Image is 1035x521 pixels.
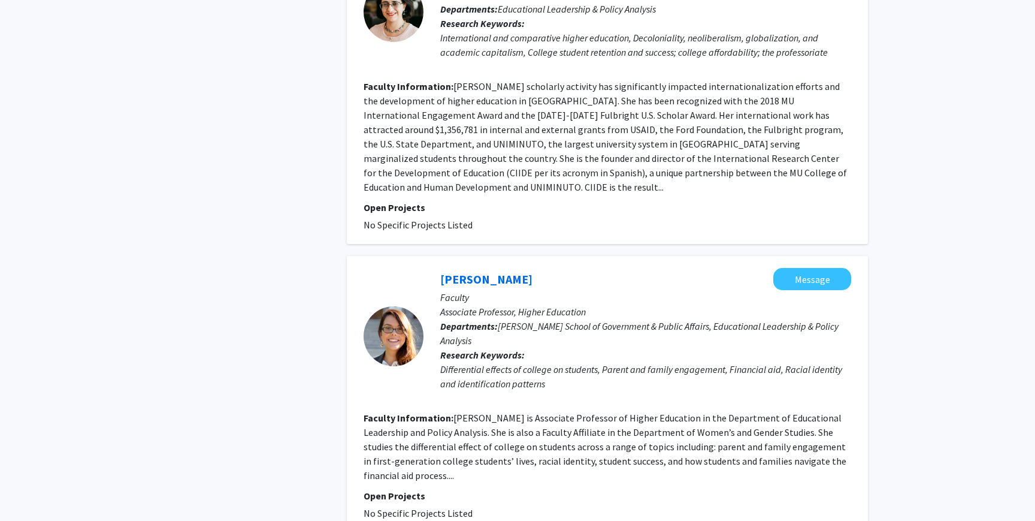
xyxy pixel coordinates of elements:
b: Research Keywords: [440,349,525,361]
div: International and comparative higher education, Decoloniality, neoliberalism, globalization, and ... [440,31,851,59]
b: Departments: [440,3,498,15]
b: Research Keywords: [440,17,525,29]
button: Message Casandra Harper [773,268,851,290]
span: No Specific Projects Listed [364,507,473,519]
fg-read-more: [PERSON_NAME] is Associate Professor of Higher Education in the Department of Educational Leaders... [364,412,846,481]
fg-read-more: [PERSON_NAME] scholarly activity has significantly impacted internationalization efforts and the ... [364,80,847,193]
span: No Specific Projects Listed [364,219,473,231]
span: Educational Leadership & Policy Analysis [498,3,656,15]
p: Open Projects [364,489,851,503]
p: Open Projects [364,200,851,215]
p: Faculty [440,290,851,305]
div: Differential effects of college on students, Parent and family engagement, Financial aid, Racial ... [440,362,851,391]
a: [PERSON_NAME] [440,272,532,287]
span: [PERSON_NAME] School of Government & Public Affairs, Educational Leadership & Policy Analysis [440,320,839,347]
b: Faculty Information: [364,412,453,424]
b: Faculty Information: [364,80,453,92]
p: Associate Professor, Higher Education [440,305,851,319]
iframe: Chat [9,467,51,512]
b: Departments: [440,320,498,332]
